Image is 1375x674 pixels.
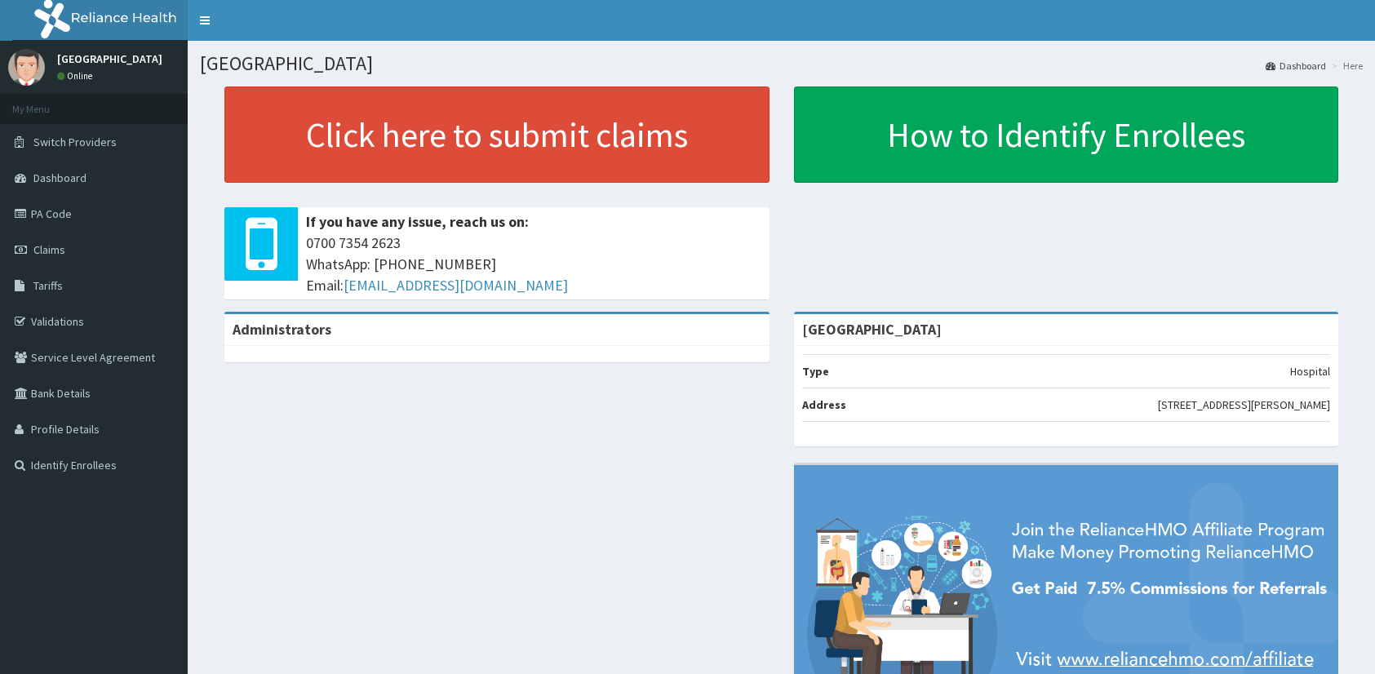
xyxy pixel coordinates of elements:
strong: [GEOGRAPHIC_DATA] [802,320,942,339]
h1: [GEOGRAPHIC_DATA] [200,53,1363,74]
a: Online [57,70,96,82]
span: Switch Providers [33,135,117,149]
a: Click here to submit claims [224,86,770,183]
a: How to Identify Enrollees [794,86,1339,183]
b: Administrators [233,320,331,339]
a: [EMAIL_ADDRESS][DOMAIN_NAME] [344,276,568,295]
span: 0700 7354 2623 WhatsApp: [PHONE_NUMBER] Email: [306,233,761,295]
li: Here [1328,59,1363,73]
img: User Image [8,49,45,86]
a: Dashboard [1266,59,1326,73]
p: [STREET_ADDRESS][PERSON_NAME] [1158,397,1330,413]
b: Type [802,364,829,379]
span: Tariffs [33,278,63,293]
p: Hospital [1290,363,1330,379]
p: [GEOGRAPHIC_DATA] [57,53,162,64]
b: If you have any issue, reach us on: [306,212,529,231]
b: Address [802,397,846,412]
span: Claims [33,242,65,257]
span: Dashboard [33,171,86,185]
